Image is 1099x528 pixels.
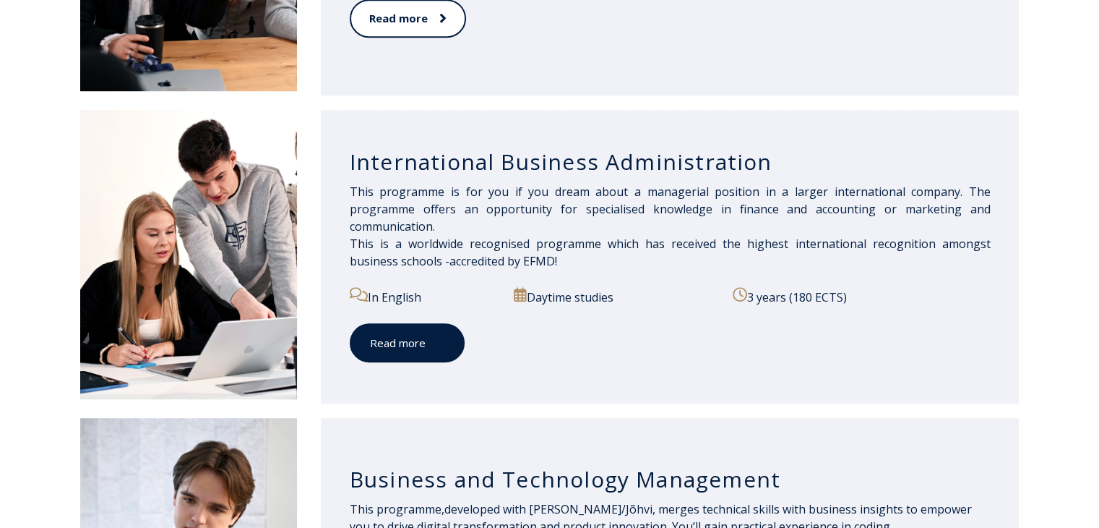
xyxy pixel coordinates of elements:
h3: International Business Administration [350,148,991,176]
img: International Business Administration [80,110,297,399]
p: Daytime studies [514,287,716,306]
span: This programme is for you if you dream about a managerial position in a larger international comp... [350,184,991,269]
p: 3 years (180 ECTS) [733,287,990,306]
a: accredited by EFMD [449,253,555,269]
h3: Business and Technology Management [350,466,991,493]
p: In English [350,287,498,306]
a: Read more [350,323,465,363]
span: This programme, [350,501,444,517]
